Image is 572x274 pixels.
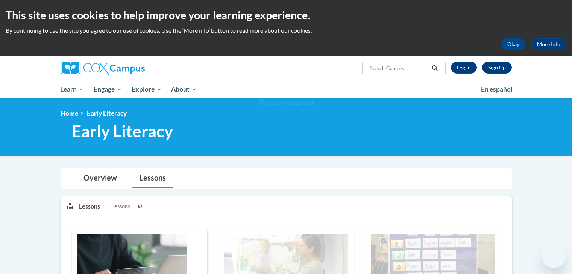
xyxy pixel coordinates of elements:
[60,85,84,94] span: Learn
[87,109,127,117] span: Early Literacy
[501,38,525,50] button: Okay
[369,64,429,73] input: Search Courses
[6,8,566,23] h2: This site uses cookies to help improve your learning experience.
[476,81,517,97] a: En español
[61,62,203,75] a: Cox Campus
[89,81,127,98] a: Engage
[166,81,202,98] a: About
[56,81,89,98] a: Learn
[542,244,566,268] iframe: Button to launch messaging window
[127,81,167,98] a: Explore
[61,62,145,75] img: Cox Campus
[61,109,78,117] a: Home
[481,85,513,93] span: En español
[94,85,122,94] span: Engage
[76,169,124,188] a: Overview
[72,121,173,141] span: Early Literacy
[49,81,523,98] div: Main menu
[111,202,130,211] span: Lessons
[79,202,100,211] p: Lessons
[531,38,566,50] a: More Info
[171,85,197,94] span: About
[451,62,477,74] a: Log In
[259,99,313,107] img: Section background
[482,62,512,74] a: Register
[132,169,173,188] a: Lessons
[132,85,162,94] span: Explore
[6,26,566,35] p: By continuing to use the site you agree to our use of cookies. Use the ‘More info’ button to read...
[429,64,440,73] button: Search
